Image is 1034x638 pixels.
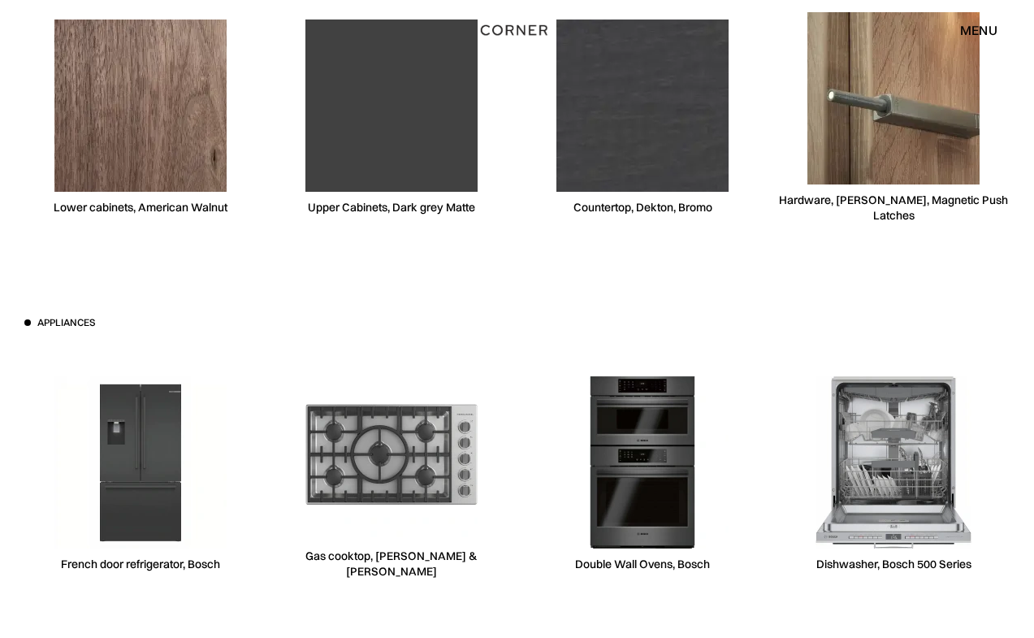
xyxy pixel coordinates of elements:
[944,16,997,44] div: menu
[54,200,227,215] div: Lower cabinets, American Walnut
[778,193,1010,224] div: Hardware, [PERSON_NAME], Magnetic Push Latches
[469,20,565,41] a: home
[575,557,710,572] div: Double Wall Ovens, Bosch
[816,557,971,572] div: Dishwasher, Bosch 500 Series
[960,24,997,37] div: menu
[61,557,220,572] div: French door refrigerator, Bosch
[37,316,95,330] h3: Appliances
[573,200,712,215] div: Countertop, Dekton, Bromo
[308,200,475,215] div: Upper Cabinets, Dark grey Matte
[275,549,507,579] div: Gas cooktop, [PERSON_NAME] & [PERSON_NAME]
